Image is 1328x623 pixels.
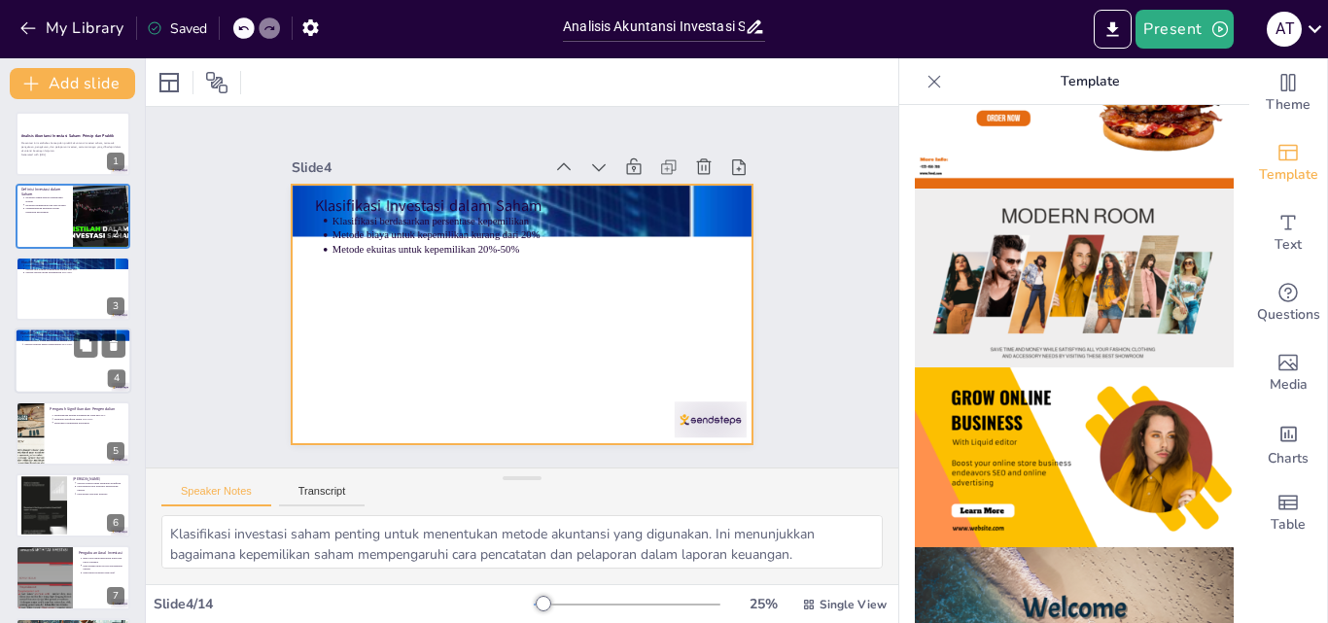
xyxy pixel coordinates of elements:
img: thumb-4.png [915,367,1234,547]
button: My Library [15,13,132,44]
div: Saved [147,19,207,38]
p: Definisi Investasi dalam Saham [21,186,67,196]
button: Export to PowerPoint [1094,10,1132,49]
div: 25 % [740,595,786,613]
span: Template [1259,164,1318,186]
div: Slide 4 [614,121,733,359]
div: 2 [107,225,124,243]
span: Questions [1257,304,1320,326]
div: 4 [15,328,131,394]
div: 6 [16,473,130,537]
div: 5 [16,401,130,466]
div: 7 [16,545,130,609]
div: Add a table [1249,478,1327,548]
div: 4 [108,370,125,388]
span: Theme [1266,94,1311,116]
p: Pengendalian dengan kepemilikan lebih dari 50% [54,413,124,417]
div: A T [1267,12,1302,47]
p: Klasifikasi berdasarkan persentase kepemilikan [492,138,667,507]
p: Klasifikasi berdasarkan persentase kepemilikan [25,263,124,267]
div: 1 [16,112,130,176]
p: Template [950,58,1230,105]
div: Add charts and graphs [1249,408,1327,478]
p: Klasifikasi Investasi dalam Saham [21,260,124,265]
p: Metode biaya untuk kepemilikan kurang dari 20% [25,267,124,271]
div: 6 [107,514,124,532]
img: thumb-3.png [915,189,1234,368]
div: Add ready made slides [1249,128,1327,198]
p: Biaya perolehan mencakup harga dan biaya transaksi [83,557,124,564]
div: 1 [107,153,124,170]
p: Pencatatan investasi tidak aktif [83,571,124,575]
div: 3 [107,297,124,315]
span: Media [1270,374,1308,396]
span: Text [1275,234,1302,256]
div: 2 [16,184,130,248]
span: Position [205,71,228,94]
p: Klasifikasi Investasi dalam Saham [502,126,690,514]
button: Transcript [279,485,366,506]
p: Pengaruh signifikan antara 20%-50% [54,417,124,421]
p: Penyesuaian nilai tercatat berdasarkan kinerja [83,564,124,571]
p: Pengakuan Awal Investasi [79,550,124,556]
p: Penyesuaian nilai investasi berdasarkan kinerja [77,485,124,492]
button: Present [1136,10,1233,49]
span: Charts [1268,448,1309,469]
button: Speaker Notes [161,485,271,506]
div: Change the overall theme [1249,58,1327,128]
p: Pentingnya memahami perbedaan [54,421,124,425]
p: Metode ekuitas untuk kepemilikan 20%-50% [466,125,641,495]
div: Slide 4 / 14 [154,595,534,613]
div: Layout [154,67,185,98]
p: Generated with [URL] [21,153,124,156]
p: Investasi memberikan hak atas dividen [25,203,67,207]
p: Presentasi ini membahas konsep dan praktik akuntansi investasi saham, termasuk pengakuan, penguku... [21,142,124,153]
p: Klasifikasi Investasi dalam Saham [20,330,125,336]
p: Metode ekuitas untuk kepemilikan 20%-50% [24,343,125,347]
input: Insert title [563,13,745,41]
p: Pencatatan laba/rugi investee [77,492,124,496]
p: [PERSON_NAME] [73,476,124,482]
span: Table [1271,514,1306,536]
div: 3 [16,257,130,321]
p: Metode biaya untuk kepemilikan kurang dari 20% [478,132,653,502]
button: Add slide [10,68,135,99]
div: 7 [107,587,124,605]
div: 5 [107,442,124,460]
p: Klasifikasi berdasarkan persentase kepemilikan [24,335,125,339]
button: Delete Slide [102,334,125,358]
span: Single View [820,597,887,612]
div: Get real-time input from your audience [1249,268,1327,338]
button: A T [1267,10,1302,49]
p: Metode biaya untuk kepemilikan kurang dari 20% [24,339,125,343]
button: Duplicate Slide [74,334,97,358]
div: Add text boxes [1249,198,1327,268]
p: Investasi saham adalah kepemilikan ekuitas [25,195,67,202]
p: Metode ekuitas untuk kepemilikan 20%-50% [25,271,124,275]
p: Pengaruh Signifikan dan Pengendalian [50,405,124,411]
textarea: Klasifikasi investasi saham penting untuk menentukan metode akuntansi yang digunakan. Ini menunju... [161,515,883,569]
strong: Analisis Akuntansi Investasi Saham: Prinsip dan Praktik [21,133,114,138]
div: Add images, graphics, shapes or video [1249,338,1327,408]
p: Metode ekuitas untuk pengaruh signifikan [77,481,124,485]
p: Memungkinkan pengaruh dalam keputusan perusahaan [25,206,67,213]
